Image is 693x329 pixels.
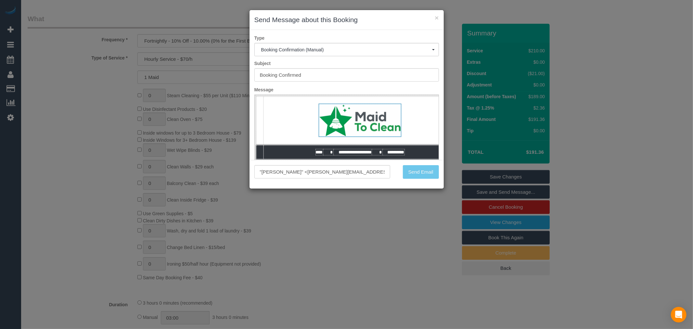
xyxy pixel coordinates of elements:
[254,15,439,25] h3: Send Message about this Booking
[435,14,439,21] button: ×
[254,68,439,82] input: Subject
[254,43,439,56] button: Booking Confirmation (Manual)
[261,47,432,52] span: Booking Confirmation (Manual)
[671,307,687,322] div: Open Intercom Messenger
[255,95,439,196] iframe: Rich Text Editor, editor2
[250,86,444,93] label: Message
[250,35,444,41] label: Type
[250,60,444,67] label: Subject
